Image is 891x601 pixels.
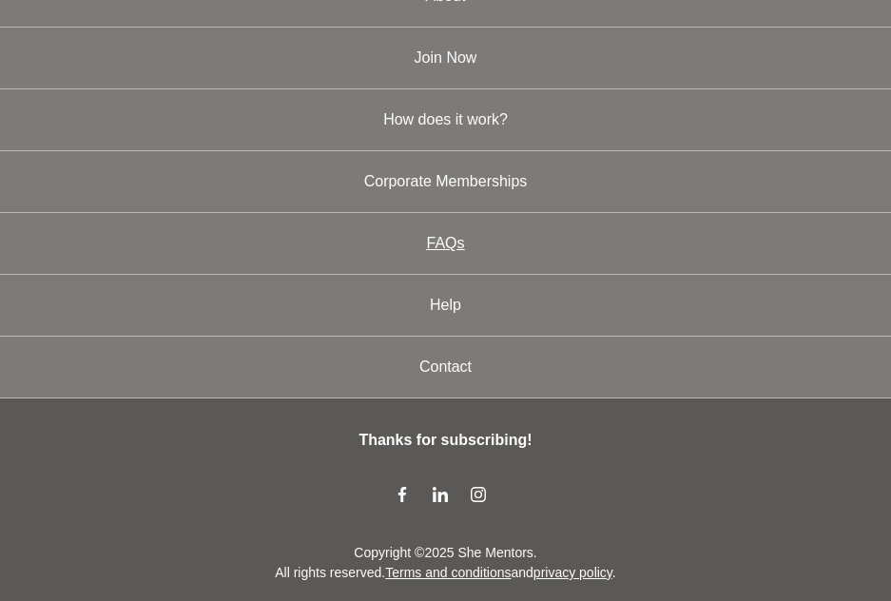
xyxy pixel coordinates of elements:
p: Copyright © 2025 She Mentors . [42,543,849,563]
a: Facebook [383,475,421,520]
a: LinkedIn [421,475,459,520]
a: Instagram [459,475,497,520]
h4: Thanks for subscribing! [11,429,880,452]
a: Terms and conditions [385,565,511,580]
a: privacy policy [533,565,612,580]
p: All rights reserved. and . [42,563,849,583]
